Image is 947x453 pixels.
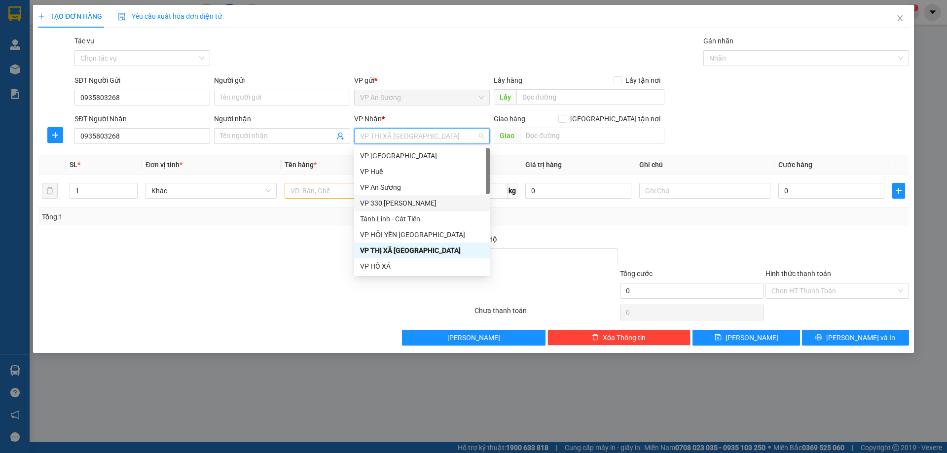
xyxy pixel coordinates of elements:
[547,330,691,346] button: deleteXóa Thông tin
[4,6,73,28] p: Gửi:
[639,183,770,199] input: Ghi Chú
[74,5,144,27] span: VP 330 [PERSON_NAME]
[525,183,631,199] input: 0
[74,37,94,45] label: Tác vụ
[354,179,490,195] div: VP An Sương
[402,330,546,346] button: [PERSON_NAME]
[360,166,484,177] div: VP Huế
[25,56,39,67] span: CC:
[802,330,909,346] button: printer[PERSON_NAME] và In
[4,42,19,51] span: Lấy:
[38,13,45,20] span: plus
[4,6,46,28] span: VP An Sương
[4,30,58,40] span: 0877973456
[285,183,416,199] input: VD: Bàn, Ghế
[285,161,317,169] span: Tên hàng
[815,334,822,342] span: printer
[3,56,17,67] span: CR:
[354,243,490,258] div: VP THỊ XÃ QUẢNG TRỊ
[494,128,520,143] span: Giao
[360,90,484,105] span: VP An Sương
[566,113,664,124] span: [GEOGRAPHIC_DATA] tận nơi
[620,270,653,278] span: Tổng cước
[635,155,774,174] th: Ghi chú
[360,198,484,209] div: VP 330 [PERSON_NAME]
[151,183,271,198] span: Khác
[92,41,136,52] span: TÂN LONG
[38,12,102,20] span: TẠO ĐƠN HÀNG
[74,42,136,51] span: Giao:
[508,183,517,199] span: kg
[74,29,128,39] span: 0828025622
[74,75,210,86] div: SĐT Người Gửi
[715,334,722,342] span: save
[354,115,382,123] span: VP Nhận
[603,332,646,343] span: Xóa Thông tin
[74,113,210,124] div: SĐT Người Nhận
[42,183,58,199] button: delete
[893,187,905,195] span: plus
[74,5,144,27] p: Nhận:
[473,305,619,322] div: Chưa thanh toán
[360,182,484,193] div: VP An Sương
[20,56,25,67] span: 0
[354,148,490,164] div: VP Đà Lạt
[354,258,490,274] div: VP HỒ XÁ
[474,235,497,243] span: Thu Hộ
[360,150,484,161] div: VP [GEOGRAPHIC_DATA]
[360,229,484,240] div: VP HỘI YÊN [GEOGRAPHIC_DATA]
[621,75,664,86] span: Lấy tận nơi
[354,75,490,86] div: VP gửi
[765,270,831,278] label: Hình thức thanh toán
[360,213,484,224] div: Tánh Linh - Cát Tiên
[354,164,490,179] div: VP Huế
[36,68,42,79] span: 0
[118,12,222,20] span: Yêu cầu xuất hóa đơn điện tử
[42,56,85,67] span: 1.400.000
[520,128,664,143] input: Dọc đường
[525,161,562,169] span: Giá trị hàng
[3,68,34,79] span: Thu hộ:
[70,161,77,169] span: SL
[354,195,490,211] div: VP 330 Lê Duẫn
[896,14,904,22] span: close
[494,89,516,105] span: Lấy
[892,183,905,199] button: plus
[118,13,126,21] img: icon
[826,332,895,343] span: [PERSON_NAME] và In
[703,37,733,45] label: Gán nhãn
[42,211,365,222] div: Tổng: 1
[360,261,484,272] div: VP HỒ XÁ
[886,5,914,33] button: Close
[692,330,800,346] button: save[PERSON_NAME]
[214,113,350,124] div: Người nhận
[494,115,525,123] span: Giao hàng
[494,76,522,84] span: Lấy hàng
[336,132,344,140] span: user-add
[47,127,63,143] button: plus
[48,131,63,139] span: plus
[360,129,484,143] span: VP THỊ XÃ QUẢNG TRỊ
[516,89,664,105] input: Dọc đường
[354,211,490,227] div: Tánh Linh - Cát Tiên
[778,161,812,169] span: Cước hàng
[214,75,350,86] div: Người gửi
[726,332,778,343] span: [PERSON_NAME]
[447,332,500,343] span: [PERSON_NAME]
[354,227,490,243] div: VP HỘI YÊN HẢI LĂNG
[592,334,599,342] span: delete
[146,161,182,169] span: Đơn vị tính
[360,245,484,256] div: VP THỊ XÃ [GEOGRAPHIC_DATA]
